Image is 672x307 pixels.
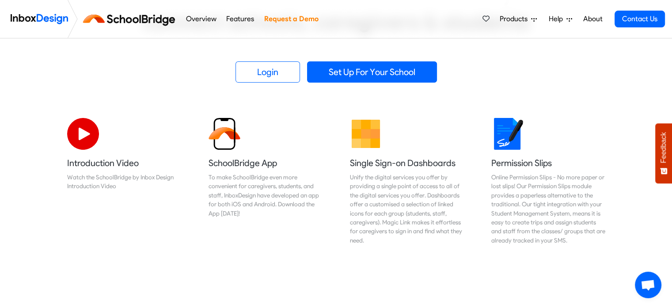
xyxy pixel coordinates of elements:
[350,173,464,245] div: Unify the digital services you offer by providing a single point of access to all of the digital ...
[635,272,661,298] div: Open chat
[67,173,181,191] div: Watch the SchoolBridge by Inbox Design Introduction Video
[307,61,437,83] a: Set Up For Your School
[183,10,219,28] a: Overview
[496,10,540,28] a: Products
[235,61,300,83] a: Login
[655,123,672,183] button: Feedback - Show survey
[60,111,188,252] a: Introduction Video Watch the SchoolBridge by Inbox Design Introduction Video
[67,157,181,169] h5: Introduction Video
[581,10,605,28] a: About
[201,111,330,252] a: SchoolBridge App To make SchoolBridge even more convenient for caregivers, students, and staff, I...
[209,157,323,169] h5: SchoolBridge App
[549,14,566,24] span: Help
[484,111,612,252] a: Permission Slips Online Permission Slips - No more paper or lost slips! ​Our Permission Slips mod...
[81,8,181,30] img: schoolbridge logo
[545,10,576,28] a: Help
[209,173,323,218] div: To make SchoolBridge even more convenient for caregivers, students, and staff, InboxDesign have d...
[67,118,99,150] img: 2022_07_11_icon_video_playback.svg
[491,157,605,169] h5: Permission Slips
[262,10,321,28] a: Request a Demo
[615,11,665,27] a: Contact Us
[224,10,257,28] a: Features
[209,118,240,150] img: 2022_01_13_icon_sb_app.svg
[350,118,382,150] img: 2022_01_13_icon_grid.svg
[500,14,531,24] span: Products
[491,173,605,245] div: Online Permission Slips - No more paper or lost slips! ​Our Permission Slips module provides a pa...
[660,132,668,163] span: Feedback
[343,111,471,252] a: Single Sign-on Dashboards Unify the digital services you offer by providing a single point of acc...
[350,157,464,169] h5: Single Sign-on Dashboards
[491,118,523,150] img: 2022_01_18_icon_signature.svg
